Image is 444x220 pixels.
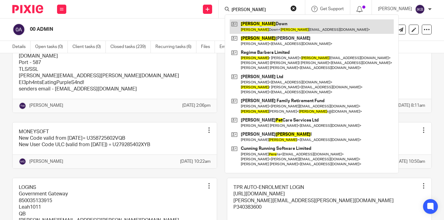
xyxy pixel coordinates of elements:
a: Recurring tasks (6) [155,41,196,53]
span: Get Support [320,7,344,11]
p: [PERSON_NAME] [29,158,63,165]
img: svg%3E [19,102,26,110]
a: Client tasks (0) [72,41,106,53]
a: Emails [220,41,237,53]
input: Search [231,7,286,13]
img: svg%3E [19,158,26,165]
a: Files [201,41,215,53]
p: [DATE] 10:50am [395,158,425,165]
img: svg%3E [12,23,25,36]
p: [PERSON_NAME] [378,6,412,12]
a: Closed tasks (239) [110,41,151,53]
button: Clear [290,5,297,11]
p: [PERSON_NAME] [29,102,63,109]
p: [DATE] 10:22am [180,158,211,165]
img: svg%3E [415,4,425,14]
h2: 00 ADMIN [30,26,284,33]
p: [DATE] 8:11am [397,102,425,109]
a: Details [12,41,31,53]
p: [DATE] 2:06pm [182,102,211,109]
a: Open tasks (0) [35,41,68,53]
img: Pixie [12,5,43,13]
